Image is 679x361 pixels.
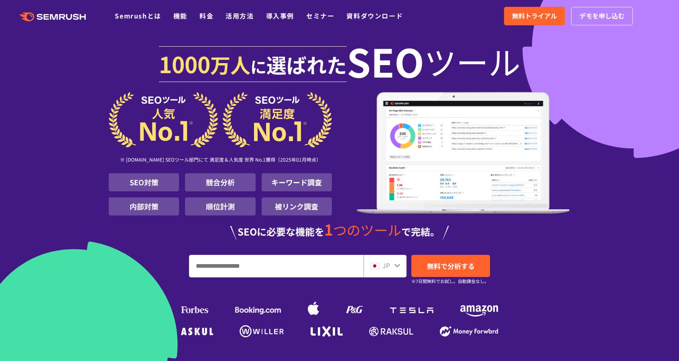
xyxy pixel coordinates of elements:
[411,277,489,285] small: ※7日間無料でお試し。自動課金なし。
[185,173,255,191] li: 競合分析
[382,260,390,270] span: JP
[347,45,424,77] span: SEO
[109,222,570,240] div: SEOに必要な機能を
[109,148,332,173] div: ※ [DOMAIN_NAME] SEOツール部門にて 満足度＆人気度 世界 No.1獲得（2025年01月時点）
[333,220,401,240] span: つのツール
[109,173,179,191] li: SEO対策
[427,261,475,271] span: 無料で分析する
[346,11,403,21] a: 資料ダウンロード
[199,11,213,21] a: 料金
[424,45,520,77] span: ツール
[226,11,254,21] a: 活用方法
[504,7,565,25] a: 無料トライアル
[411,255,490,277] a: 無料で分析する
[250,55,266,78] span: に
[262,197,332,215] li: 被リンク調査
[266,11,294,21] a: 導入事例
[189,255,363,277] input: URL、キーワードを入力してください
[579,11,624,21] span: デモを申し込む
[512,11,557,21] span: 無料トライアル
[159,47,210,80] span: 1000
[401,224,440,238] span: で完結。
[210,50,250,79] span: 万人
[324,218,333,240] span: 1
[185,197,255,215] li: 順位計測
[173,11,187,21] a: 機能
[115,11,161,21] a: Semrushとは
[571,7,633,25] a: デモを申し込む
[262,173,332,191] li: キーワード調査
[306,11,334,21] a: セミナー
[109,197,179,215] li: 内部対策
[266,50,347,79] span: 選ばれた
